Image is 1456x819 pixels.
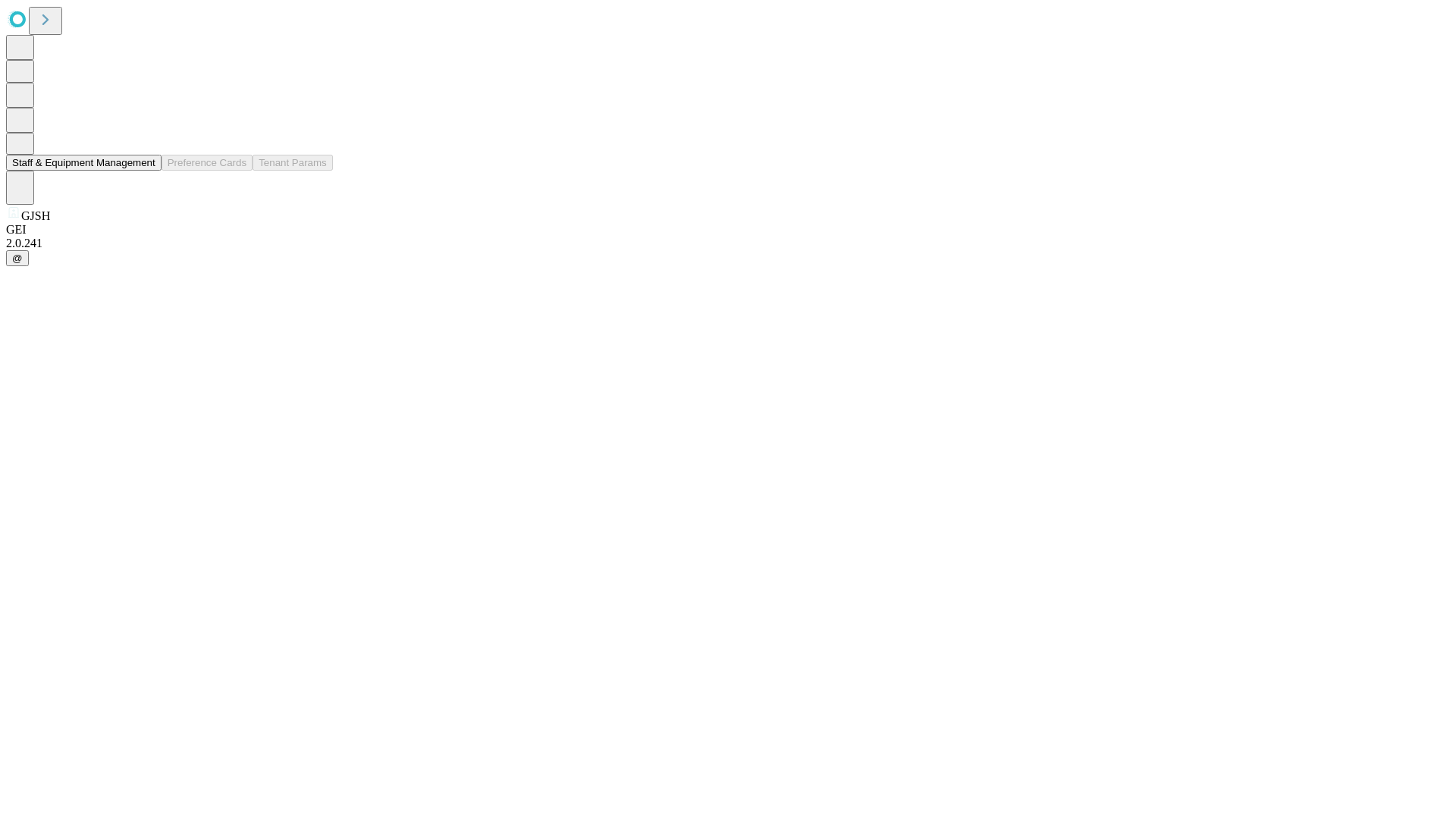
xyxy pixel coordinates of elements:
[6,223,1450,237] div: GEI
[6,237,1450,250] div: 2.0.241
[6,250,29,266] button: @
[6,155,162,171] button: Staff & Equipment Management
[253,155,333,171] button: Tenant Params
[12,253,23,264] span: @
[162,155,253,171] button: Preference Cards
[21,209,50,222] span: GJSH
